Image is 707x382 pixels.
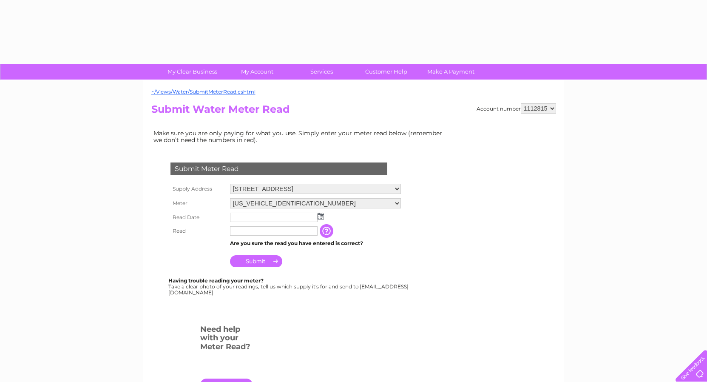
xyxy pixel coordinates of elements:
b: Having trouble reading your meter? [168,277,264,284]
div: Account number [477,103,556,114]
th: Meter [168,196,228,211]
td: Are you sure the read you have entered is correct? [228,238,403,249]
input: Submit [230,255,282,267]
a: Services [287,64,357,80]
input: Information [320,224,335,238]
h2: Submit Water Meter Read [151,103,556,120]
img: ... [318,213,324,220]
th: Supply Address [168,182,228,196]
td: Make sure you are only paying for what you use. Simply enter your meter read below (remember we d... [151,128,449,145]
th: Read [168,224,228,238]
div: Submit Meter Read [170,162,387,175]
a: My Account [222,64,292,80]
div: Take a clear photo of your readings, tell us which supply it's for and send to [EMAIL_ADDRESS][DO... [168,278,410,295]
a: Make A Payment [416,64,486,80]
a: ~/Views/Water/SubmitMeterRead.cshtml [151,88,256,95]
a: Customer Help [351,64,421,80]
a: My Clear Business [157,64,227,80]
th: Read Date [168,211,228,224]
h3: Need help with your Meter Read? [200,323,253,356]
